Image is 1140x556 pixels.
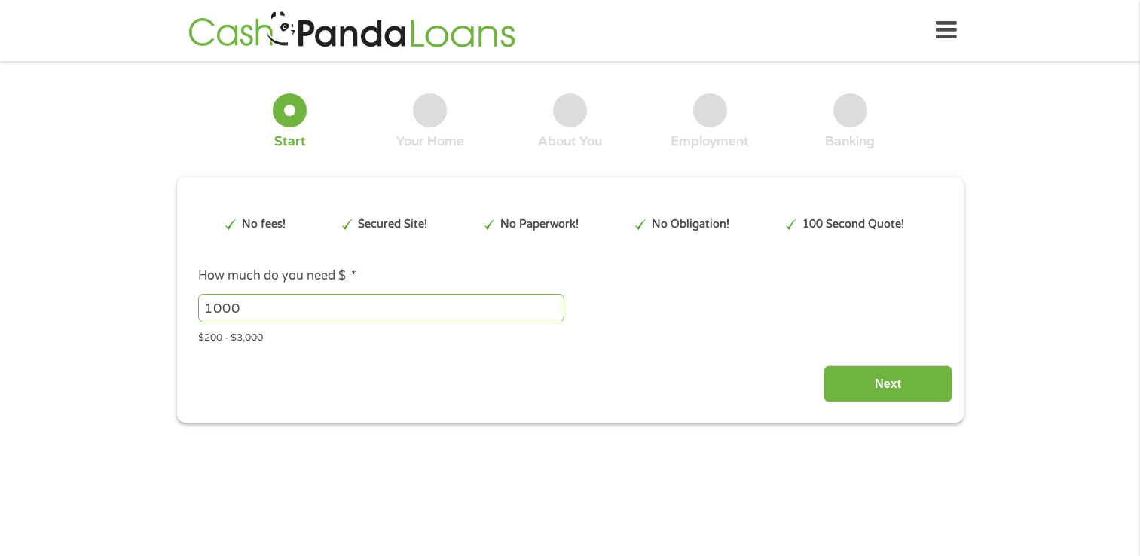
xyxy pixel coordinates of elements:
img: GetLoanNow Logo [184,9,520,52]
label: How much do you need $ [198,268,356,284]
div: $200 - $3,000 [198,325,941,346]
div: Start [274,133,306,150]
p: Secured Site! [358,216,427,233]
p: No Paperwork! [500,216,579,233]
p: No Obligation! [652,216,729,233]
p: 100 Second Quote! [802,216,904,233]
div: Your Home [396,133,464,150]
input: Next [824,365,952,402]
div: Employment [671,133,749,150]
div: About You [538,133,602,150]
p: No fees! [242,216,286,233]
div: Banking [825,133,875,150]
